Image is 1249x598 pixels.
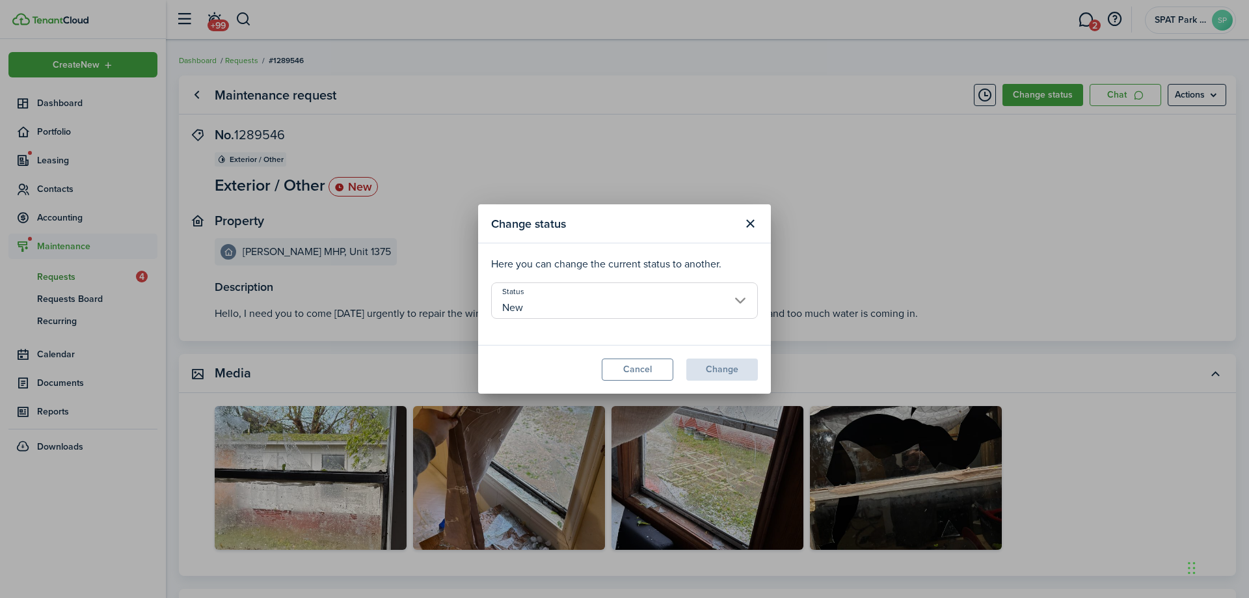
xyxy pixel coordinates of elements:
[1188,549,1196,588] div: Drag
[602,359,673,381] button: Cancel
[491,256,758,272] p: Here you can change the current status to another.
[491,211,736,236] modal-title: Change status
[491,282,758,319] input: Select a status
[739,213,761,235] button: Close modal
[1184,536,1249,598] iframe: Chat Widget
